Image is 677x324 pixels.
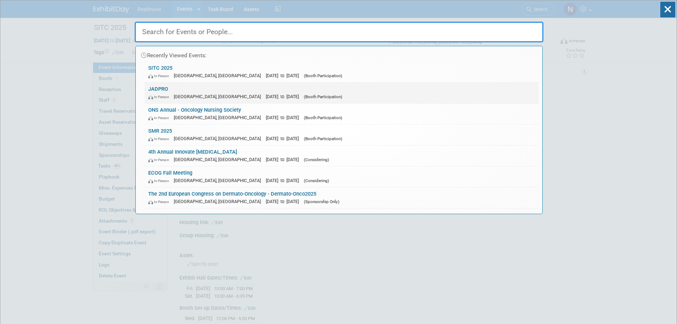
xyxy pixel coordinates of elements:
[304,199,339,204] span: (Sponsorship Only)
[148,158,172,162] span: In-Person
[266,115,302,120] span: [DATE] to [DATE]
[266,157,302,162] span: [DATE] to [DATE]
[174,199,264,204] span: [GEOGRAPHIC_DATA], [GEOGRAPHIC_DATA]
[148,200,172,204] span: In-Person
[174,157,264,162] span: [GEOGRAPHIC_DATA], [GEOGRAPHIC_DATA]
[139,46,539,62] div: Recently Viewed Events:
[266,73,302,78] span: [DATE] to [DATE]
[135,22,543,42] input: Search for Events or People...
[304,136,342,141] span: (Booth Participation)
[148,137,172,141] span: In-Person
[174,115,264,120] span: [GEOGRAPHIC_DATA], [GEOGRAPHIC_DATA]
[145,145,539,166] a: 4th Annual Innovate [MEDICAL_DATA] In-Person [GEOGRAPHIC_DATA], [GEOGRAPHIC_DATA] [DATE] to [DATE...
[145,62,539,82] a: SITC 2025 In-Person [GEOGRAPHIC_DATA], [GEOGRAPHIC_DATA] [DATE] to [DATE] (Booth Participation)
[145,124,539,145] a: SMR 2025 In-Person [GEOGRAPHIC_DATA], [GEOGRAPHIC_DATA] [DATE] to [DATE] (Booth Participation)
[304,73,342,78] span: (Booth Participation)
[145,187,539,208] a: The 2nd European Congress on Dermato-Oncology - Dermato-Onco2025 In-Person [GEOGRAPHIC_DATA], [GE...
[145,103,539,124] a: ONS Annual - Oncology Nursing Society In-Person [GEOGRAPHIC_DATA], [GEOGRAPHIC_DATA] [DATE] to [D...
[304,94,342,99] span: (Booth Participation)
[174,94,264,99] span: [GEOGRAPHIC_DATA], [GEOGRAPHIC_DATA]
[304,115,342,120] span: (Booth Participation)
[304,178,329,183] span: (Considering)
[266,136,302,141] span: [DATE] to [DATE]
[148,95,172,99] span: In-Person
[148,116,172,120] span: In-Person
[174,136,264,141] span: [GEOGRAPHIC_DATA], [GEOGRAPHIC_DATA]
[174,178,264,183] span: [GEOGRAPHIC_DATA], [GEOGRAPHIC_DATA]
[266,199,302,204] span: [DATE] to [DATE]
[304,157,329,162] span: (Considering)
[145,166,539,187] a: ECOG Fall Meeting In-Person [GEOGRAPHIC_DATA], [GEOGRAPHIC_DATA] [DATE] to [DATE] (Considering)
[148,179,172,183] span: In-Person
[266,94,302,99] span: [DATE] to [DATE]
[266,178,302,183] span: [DATE] to [DATE]
[174,73,264,78] span: [GEOGRAPHIC_DATA], [GEOGRAPHIC_DATA]
[145,83,539,103] a: JADPRO In-Person [GEOGRAPHIC_DATA], [GEOGRAPHIC_DATA] [DATE] to [DATE] (Booth Participation)
[148,74,172,78] span: In-Person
